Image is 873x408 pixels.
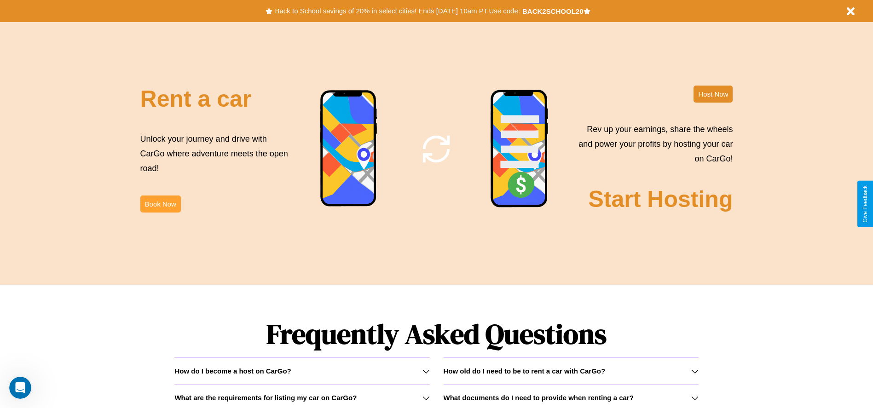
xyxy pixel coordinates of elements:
[140,86,252,112] h2: Rent a car
[272,5,522,17] button: Back to School savings of 20% in select cities! Ends [DATE] 10am PT.Use code:
[862,185,868,223] div: Give Feedback
[140,132,291,176] p: Unlock your journey and drive with CarGo where adventure meets the open road!
[444,394,634,402] h3: What documents do I need to provide when renting a car?
[174,310,698,357] h1: Frequently Asked Questions
[444,367,606,375] h3: How old do I need to be to rent a car with CarGo?
[573,122,733,167] p: Rev up your earnings, share the wheels and power your profits by hosting your car on CarGo!
[490,89,549,209] img: phone
[174,367,291,375] h3: How do I become a host on CarGo?
[694,86,733,103] button: Host Now
[589,186,733,213] h2: Start Hosting
[174,394,357,402] h3: What are the requirements for listing my car on CarGo?
[320,90,378,208] img: phone
[522,7,584,15] b: BACK2SCHOOL20
[140,195,181,213] button: Book Now
[9,377,31,399] iframe: Intercom live chat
